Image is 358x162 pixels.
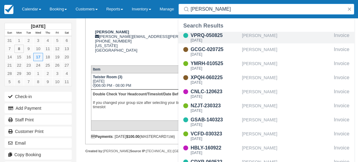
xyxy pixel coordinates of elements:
a: 13 [62,45,71,53]
a: 30 [24,69,33,78]
a: 9 [24,45,33,53]
div: [PERSON_NAME] [242,46,331,57]
div: Invoice [334,116,349,128]
div: Invoice [334,60,349,72]
div: YMRH-010525 [191,60,239,67]
strong: Payments [91,134,113,139]
div: [PERSON_NAME] [242,74,331,86]
strong: Twister Room (3) [93,75,122,79]
div: [PERSON_NAME] [242,60,331,72]
a: Staff Print [5,115,72,125]
a: 16 [24,53,33,61]
th: Fri [53,30,62,36]
th: Mon [14,30,24,36]
th: Thu [43,30,53,36]
div: GSAB-140323 [191,116,239,123]
a: HBLY-160922[DATE][PERSON_NAME]Invoice [178,144,354,156]
a: CNLC-120623[DATE][PERSON_NAME]Invoice [178,88,354,100]
input: Search ( / ) [191,4,345,15]
a: 3 [53,69,62,78]
div: Invoice [334,74,349,86]
a: 1 [14,36,24,45]
div: [PERSON_NAME] [242,88,331,100]
a: 21 [5,61,14,69]
a: 7 [24,78,33,86]
th: Wed [33,30,43,36]
div: [PERSON_NAME] [242,116,331,128]
div: NZJT-230323 [191,102,239,109]
a: 2 [43,69,53,78]
a: 6 [62,36,71,45]
a: 10 [53,78,62,86]
strong: [PERSON_NAME] [95,30,129,34]
div: [DATE] [191,39,239,42]
a: GCGC-020725[DATE][PERSON_NAME]Invoice [178,46,354,57]
div: : [DATE] (MASTERCARD ) [91,134,339,139]
a: VPRQ-050825[DATE][PERSON_NAME]Invoice [178,32,354,43]
div: HBLY-160922 [191,144,239,152]
strong: Source IP: [130,149,146,153]
a: 8 [33,78,43,86]
a: 20 [62,53,71,61]
div: Invoice [334,32,349,43]
div: Invoice [334,88,349,100]
th: Sun [5,30,14,36]
a: Customer Print [5,127,72,136]
strong: $100.00 [126,134,139,139]
button: Copy Booking [5,150,72,160]
a: 22 [14,61,24,69]
button: Add Payment [5,103,72,113]
a: 4 [43,36,53,45]
strong: [DATE] [31,24,45,29]
a: 11 [43,45,53,53]
div: XPQH-060225 [191,74,239,81]
a: 24 [33,61,43,69]
div: Invoice [334,102,349,114]
strong: Created by: [85,149,103,153]
small: 7198 [166,135,174,138]
a: 10 [33,45,43,53]
a: 18 [43,53,53,61]
div: [PERSON_NAME][EMAIL_ADDRESS][PERSON_NAME][DOMAIN_NAME] [PHONE_NUMBER] [US_STATE] [GEOGRAPHIC_DATA] [91,30,257,53]
a: 3 [33,36,43,45]
a: 12 [53,45,62,53]
img: checkfront-main-nav-mini-logo.png [4,5,13,14]
a: YMRH-010525[DATE][PERSON_NAME]Invoice [178,60,354,72]
a: 25 [43,61,53,69]
a: 1 [33,69,43,78]
div: VCFD-030323 [191,130,239,138]
div: Search Results [183,22,349,29]
div: VPRQ-050825 [191,32,239,39]
b: Double Check Your Headcount/Timeslot/Date Before Submitting [93,92,204,96]
td: [DATE] 06:00 PM - 08:00 PM [91,73,255,89]
p: If you changed your group size after selecting your timeslot, please double check your selected t... [93,91,254,110]
a: 19 [53,53,62,61]
div: Invoice [334,46,349,57]
a: VCFD-030323[DATE][PERSON_NAME]Invoice [178,130,354,142]
div: [DATE] [191,137,239,141]
a: 14 [5,53,14,61]
a: 26 [53,61,62,69]
a: XPQH-060225[DATE][PERSON_NAME]Invoice [178,74,354,86]
div: Invoice [334,144,349,156]
button: Email [5,138,72,148]
div: [PERSON_NAME] [242,102,331,114]
a: 31 [5,36,14,45]
div: CNLC-120623 [191,88,239,95]
div: [PERSON_NAME] [242,32,331,43]
a: 17 [33,53,43,61]
a: 8 [14,45,24,53]
div: [DATE] [191,95,239,98]
a: 7 [5,45,14,53]
a: 2 [24,36,33,45]
a: 23 [24,61,33,69]
div: [PERSON_NAME] [242,144,331,156]
div: [PERSON_NAME] [TECHNICAL_ID] ([GEOGRAPHIC_DATA], [GEOGRAPHIC_DATA], [GEOGRAPHIC_DATA]) [85,149,345,153]
a: 4 [62,69,71,78]
a: GSAB-140323[DATE][PERSON_NAME]Invoice [178,116,354,128]
th: Sat [62,30,71,36]
a: 5 [5,78,14,86]
a: 28 [5,69,14,78]
div: [DATE] [191,123,239,127]
a: 9 [43,78,53,86]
